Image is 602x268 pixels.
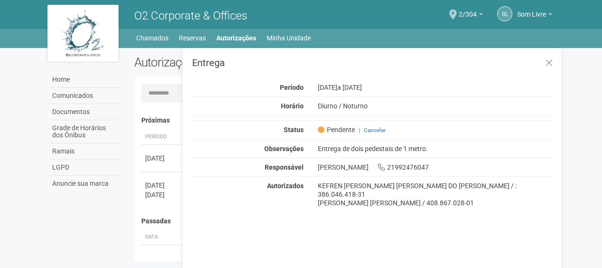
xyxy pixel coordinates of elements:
a: Autorizações [216,31,256,45]
strong: Observações [264,145,304,153]
div: Diurno / Noturno [311,102,562,110]
a: Chamados [136,31,168,45]
div: [DATE] [145,153,180,163]
span: O2 Corporate & Offices [134,9,247,22]
div: [DATE] [145,181,180,190]
div: [PERSON_NAME] 21992476047 [311,163,562,172]
strong: Responsável [265,163,304,171]
h4: Passadas [141,218,548,225]
div: [PERSON_NAME] [PERSON_NAME] / 408.867.028-01 [318,199,555,207]
span: | [359,127,360,134]
strong: Status [284,126,304,134]
span: 2/304 [459,1,477,18]
a: Som Livre [517,12,552,19]
h4: Próximas [141,117,548,124]
div: [DATE] [145,254,180,263]
a: SL [497,6,512,21]
a: LGPD [50,160,120,176]
span: Som Livre [517,1,546,18]
a: Ramais [50,144,120,160]
strong: Período [280,84,304,91]
a: Minha Unidade [267,31,311,45]
h3: Entrega [192,58,554,67]
th: Período [141,129,184,145]
h2: Autorizações [134,55,337,69]
div: [DATE] [145,190,180,200]
div: Entrega de dois pedestais de 1 metro. [311,144,562,153]
a: Reservas [179,31,206,45]
strong: Autorizados [267,182,304,190]
a: 2/304 [459,12,483,19]
a: Anuncie sua marca [50,176,120,191]
th: Data [141,230,184,245]
div: KEFREN [PERSON_NAME] [PERSON_NAME] DO [PERSON_NAME] / : 386.046.418-31 [318,182,555,199]
span: a [DATE] [337,84,362,91]
a: Grade de Horários dos Ônibus [50,120,120,144]
strong: Horário [281,102,304,110]
div: [DATE] [311,83,562,92]
a: Home [50,72,120,88]
span: Pendente [318,125,355,134]
img: logo.jpg [47,5,119,62]
a: Cancelar [364,127,386,134]
a: Comunicados [50,88,120,104]
a: Documentos [50,104,120,120]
